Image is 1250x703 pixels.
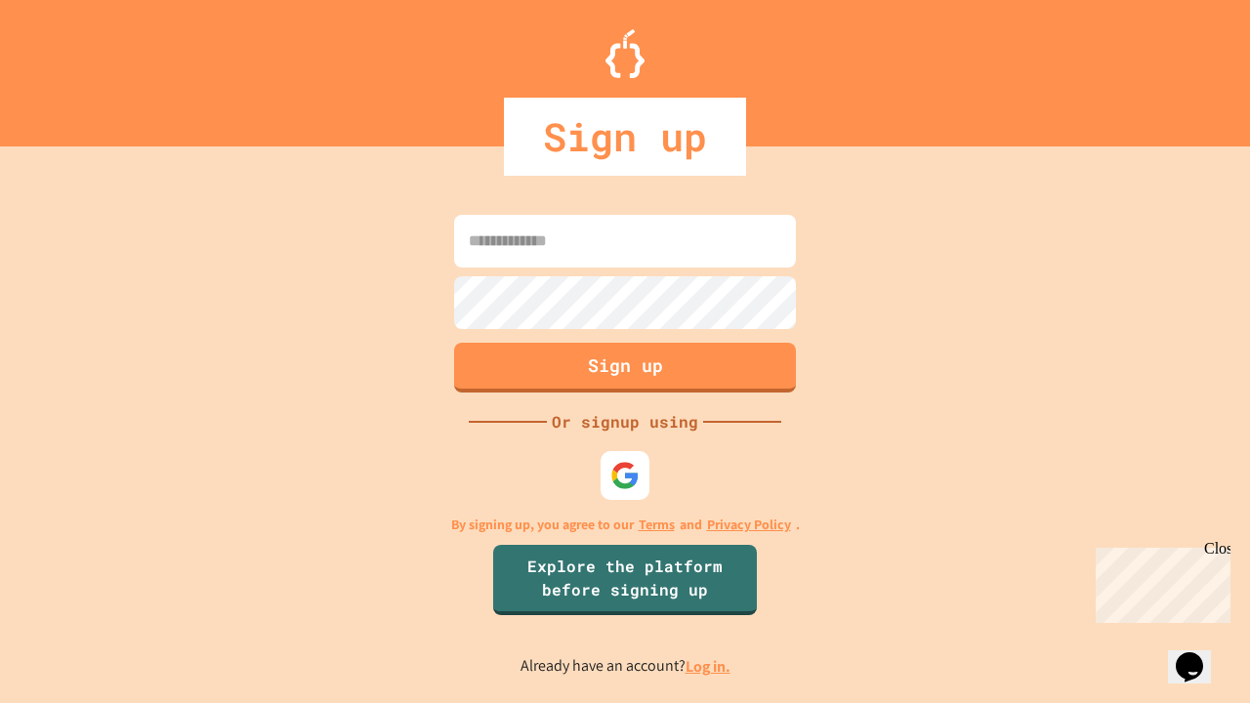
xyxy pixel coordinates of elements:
[639,515,675,535] a: Terms
[1168,625,1230,683] iframe: chat widget
[547,410,703,434] div: Or signup using
[707,515,791,535] a: Privacy Policy
[454,343,796,393] button: Sign up
[504,98,746,176] div: Sign up
[686,656,730,677] a: Log in.
[521,654,730,679] p: Already have an account?
[610,461,640,490] img: google-icon.svg
[1088,540,1230,623] iframe: chat widget
[493,545,757,615] a: Explore the platform before signing up
[451,515,800,535] p: By signing up, you agree to our and .
[8,8,135,124] div: Chat with us now!Close
[605,29,645,78] img: Logo.svg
